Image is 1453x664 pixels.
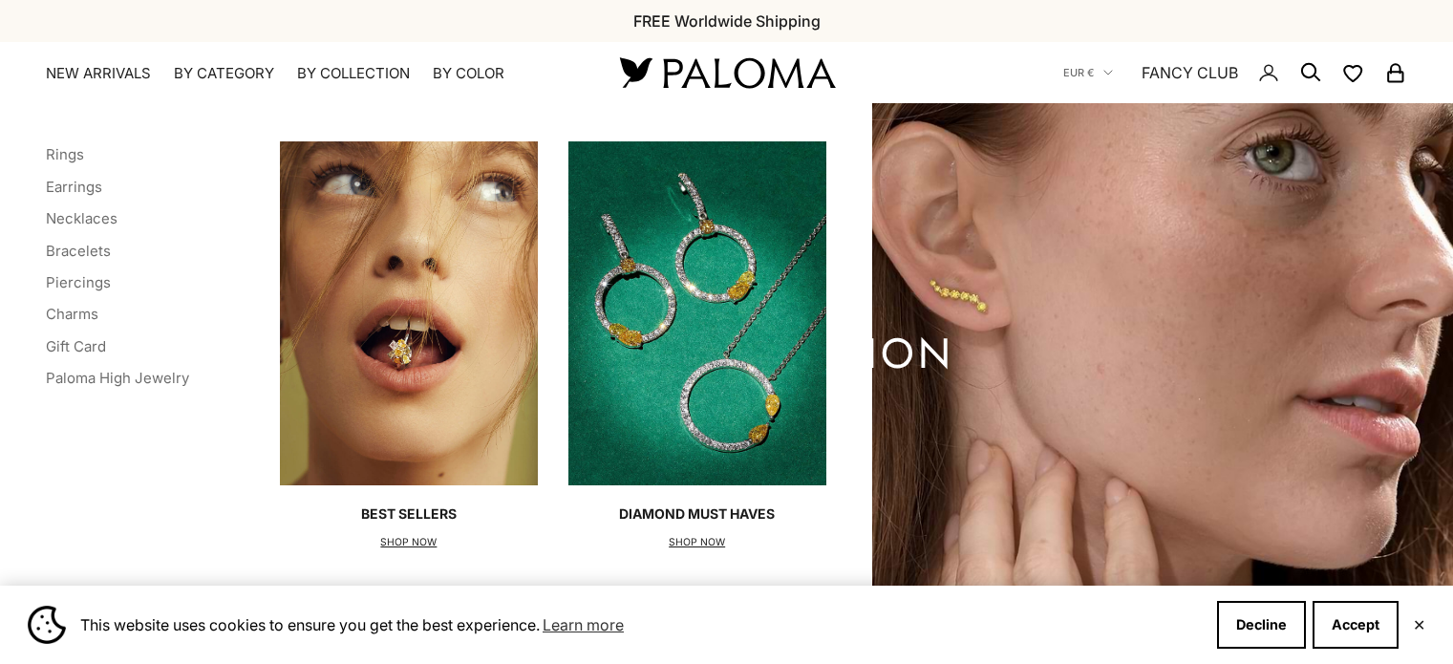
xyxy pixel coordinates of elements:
[619,504,775,524] p: Diamond Must Haves
[280,141,538,551] a: Best SellersSHOP NOW
[1313,601,1399,649] button: Accept
[46,337,106,355] a: Gift Card
[46,64,574,83] nav: Primary navigation
[46,178,102,196] a: Earrings
[80,610,1202,639] span: This website uses cookies to ensure you get the best experience.
[361,533,457,552] p: SHOP NOW
[46,305,98,323] a: Charms
[1413,619,1425,631] button: Close
[46,369,189,387] a: Paloma High Jewelry
[619,533,775,552] p: SHOP NOW
[46,64,151,83] a: NEW ARRIVALS
[1063,42,1407,103] nav: Secondary navigation
[540,610,627,639] a: Learn more
[46,273,111,291] a: Piercings
[1063,64,1094,81] span: EUR €
[568,141,826,551] a: Diamond Must HavesSHOP NOW
[28,606,66,644] img: Cookie banner
[1063,64,1113,81] button: EUR €
[361,504,457,524] p: Best Sellers
[1142,60,1238,85] a: FANCY CLUB
[1217,601,1306,649] button: Decline
[433,64,504,83] summary: By Color
[174,64,274,83] summary: By Category
[297,64,410,83] summary: By Collection
[46,209,118,227] a: Necklaces
[633,9,821,33] p: FREE Worldwide Shipping
[46,145,84,163] a: Rings
[46,242,111,260] a: Bracelets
